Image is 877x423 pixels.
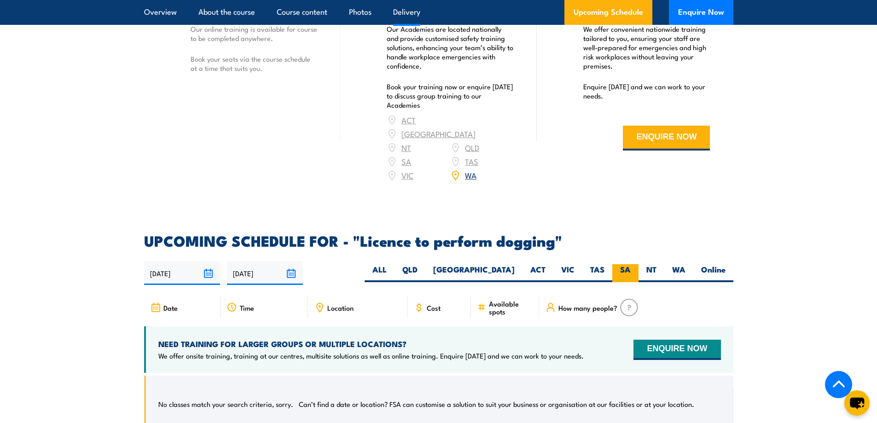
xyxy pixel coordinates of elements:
button: chat-button [844,390,870,416]
a: WA [465,169,476,180]
label: NT [639,264,664,282]
h2: UPCOMING SCHEDULE FOR - "Licence to perform dogging" [144,234,733,247]
label: QLD [395,264,425,282]
span: How many people? [558,304,617,312]
p: We offer convenient nationwide training tailored to you, ensuring your staff are well-prepared fo... [583,24,710,70]
p: Our online training is available for course to be completed anywhere. [191,24,318,43]
p: Can’t find a date or location? FSA can customise a solution to suit your business or organisation... [299,400,694,409]
input: From date [144,261,220,285]
button: ENQUIRE NOW [623,126,710,151]
span: Time [240,304,254,312]
p: Book your training now or enquire [DATE] to discuss group training to our Academies [387,82,514,110]
p: No classes match your search criteria, sorry. [158,400,293,409]
label: WA [664,264,693,282]
span: Date [163,304,178,312]
p: Enquire [DATE] and we can work to your needs. [583,82,710,100]
span: Cost [427,304,441,312]
label: TAS [582,264,612,282]
p: We offer onsite training, training at our centres, multisite solutions as well as online training... [158,351,584,360]
h4: NEED TRAINING FOR LARGER GROUPS OR MULTIPLE LOCATIONS? [158,339,584,349]
p: Book your seats via the course schedule at a time that suits you. [191,54,318,73]
label: Online [693,264,733,282]
span: Location [327,304,354,312]
label: ALL [365,264,395,282]
span: Available spots [489,300,533,315]
label: ACT [523,264,553,282]
label: [GEOGRAPHIC_DATA] [425,264,523,282]
p: Our Academies are located nationally and provide customised safety training solutions, enhancing ... [387,24,514,70]
button: ENQUIRE NOW [633,340,720,360]
label: SA [612,264,639,282]
label: VIC [553,264,582,282]
input: To date [227,261,303,285]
